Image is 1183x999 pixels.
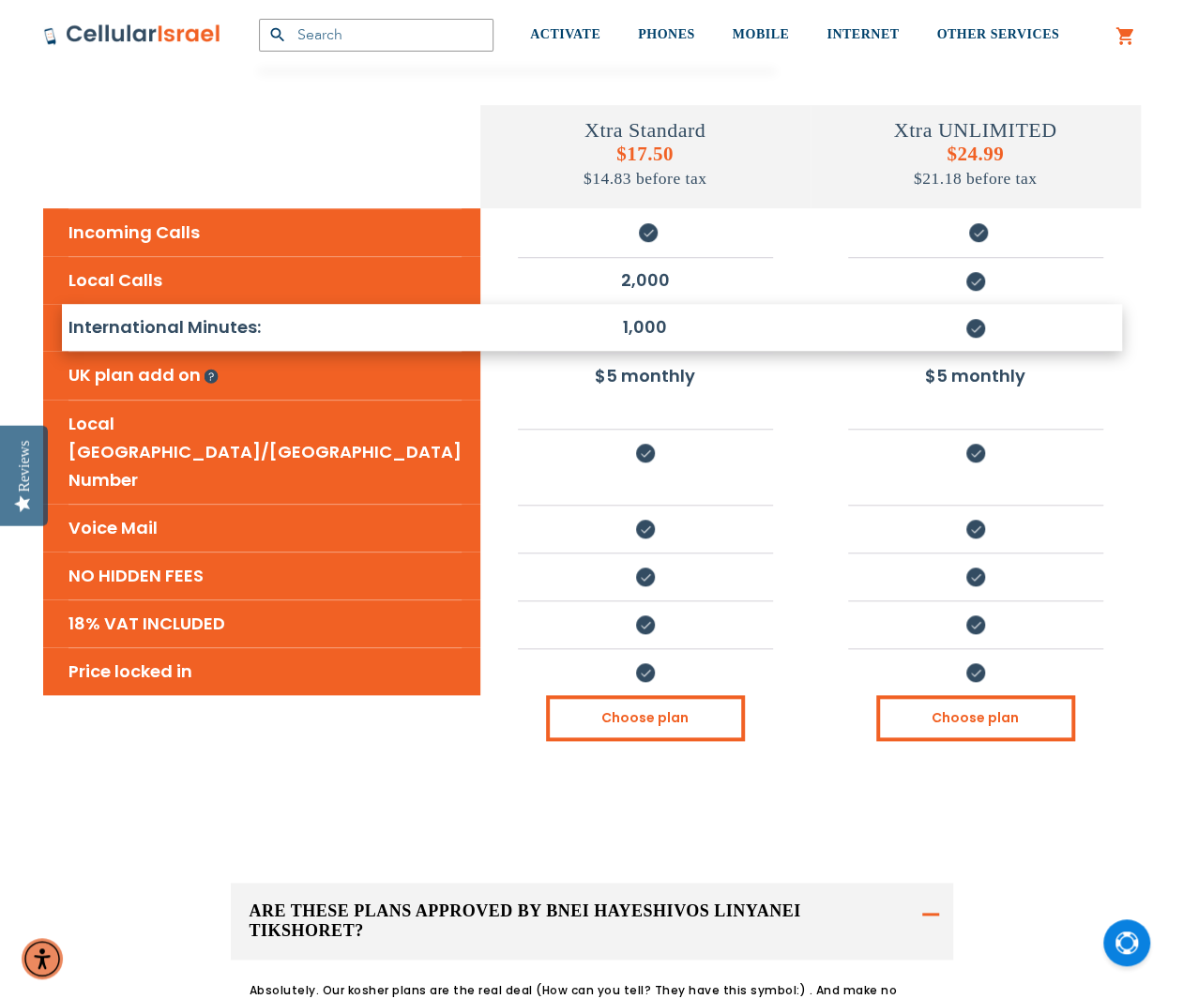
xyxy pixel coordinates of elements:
li: 18% VAT INCLUDED [68,599,462,647]
input: Search [259,19,493,52]
h4: Xtra Standard [480,118,811,143]
li: 2,000 [518,257,773,302]
span: MOBILE [733,27,790,41]
a: Choose plan [546,695,745,741]
span: OTHER SERVICES [936,27,1059,41]
h5: $24.99 [811,143,1141,189]
span: INTERNET [827,27,899,41]
div: Reviews [16,440,33,492]
img: Cellular Israel Logo [43,23,221,46]
div: Accessibility Menu [22,938,63,979]
li: 1,000 [518,305,773,349]
span: $14.83 before tax [584,169,706,188]
li: Local Calls [68,256,462,304]
li: UK plan add on [68,351,462,400]
img: q-icon.svg [204,355,218,397]
li: International Minutes: [68,304,462,351]
li: $5 monthly [518,353,773,398]
li: Price locked in [68,647,462,695]
li: Voice Mail [68,504,462,552]
span: PHONES [638,27,695,41]
li: NO HIDDEN FEES [68,552,462,599]
h5: $17.50 [480,143,811,189]
span: ACTIVATE [530,27,600,41]
li: Local [GEOGRAPHIC_DATA]/[GEOGRAPHIC_DATA] Number [68,400,462,504]
li: $5 monthly [848,353,1103,398]
span: $21.18 before tax [914,169,1037,188]
li: Incoming Calls [68,208,462,256]
button: ARE THESE PLANS APPROVED BY BNEI HAYESHIVOS LINYANEI TIKSHORET? [231,883,953,960]
a: Choose plan [876,695,1075,741]
h4: Xtra UNLIMITED [811,118,1141,143]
